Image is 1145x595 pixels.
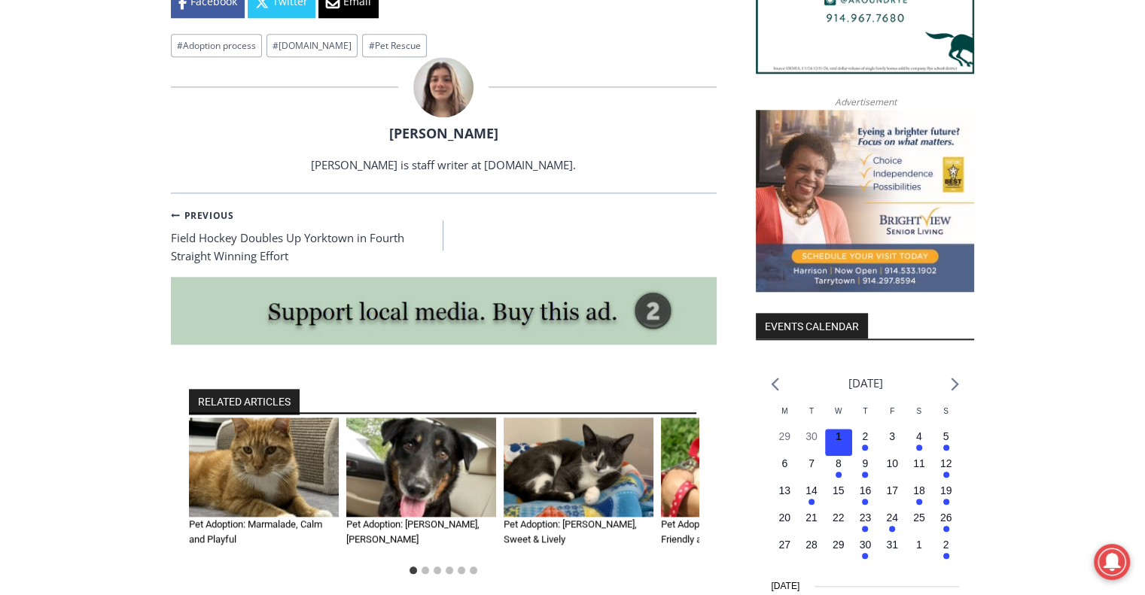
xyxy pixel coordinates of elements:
em: Has events [943,499,949,505]
time: 1 [916,539,922,551]
a: 2024 Pet Adoption - Marmalade the Cat [189,417,339,518]
span: M [781,407,787,415]
button: 11 [906,456,933,483]
span: F [890,407,894,415]
a: #[DOMAIN_NAME] [266,34,358,57]
div: Two by Two Animal Haven & The Nature Company: The Wild World of Animals [157,42,210,138]
button: Go to slide 2 [422,566,429,574]
time: 8 [836,457,842,469]
button: 18 Has events [906,483,933,510]
button: 2 Has events [933,537,960,564]
div: / [168,142,172,157]
div: Monday [771,405,798,429]
time: 16 [860,484,872,496]
div: Thursday [852,405,879,429]
div: Sunday [933,405,960,429]
div: "We would have speakers with experience in local journalism speak to us about their experiences a... [380,1,711,146]
em: Has events [836,472,842,478]
button: 3 [879,429,906,456]
button: 30 [798,429,825,456]
span: S [916,407,921,415]
time: 23 [860,512,872,524]
button: 9 Has events [852,456,879,483]
time: 14 [805,484,818,496]
img: MyRye.com pet adoption feature - 2022-06 Alex the dog [346,417,496,518]
em: Has events [943,526,949,532]
a: #Pet Rescue [362,34,426,57]
time: 18 [913,484,925,496]
time: 17 [886,484,898,496]
em: Has events [916,445,922,451]
div: 2 of 6 [346,417,496,558]
div: 3 of 6 [504,417,653,558]
time: 2 [943,539,949,551]
button: 4 Has events [906,429,933,456]
time: 15 [833,484,845,496]
a: Next month [951,377,959,391]
div: 4 of 6 [661,417,811,558]
button: Go to slide 3 [434,566,441,574]
time: 2 [862,430,868,442]
time: 19 [940,484,952,496]
img: support local media, buy this ad [171,277,717,345]
a: (PHOTO: Ziggy.) [504,417,653,518]
em: Has events [943,472,949,478]
span: W [835,407,842,415]
time: 30 [805,430,818,442]
img: (PHOTO: MyRye.com intern Amélie Coghlan, 2025. Contributed.) [413,57,474,117]
h2: Events Calendar [756,313,868,338]
button: 10 [879,456,906,483]
div: 6 [175,142,182,157]
time: 12 [940,457,952,469]
button: 15 [825,483,852,510]
a: Pet Adoption: [PERSON_NAME], Sweet & Lively [504,518,637,545]
h2: RELATED ARTICLES [189,389,300,414]
a: [PERSON_NAME] Read Sanctuary Fall Fest: [DATE] [1,150,218,187]
time: 29 [778,430,790,442]
button: 7 [798,456,825,483]
em: Has events [809,499,815,505]
span: # [177,39,183,52]
button: 30 Has events [852,537,879,564]
a: Pet Adoption: [PERSON_NAME], Friendly and Playful [661,518,794,545]
button: 17 [879,483,906,510]
time: 26 [940,512,952,524]
button: Go to slide 4 [446,566,453,574]
time: 28 [805,539,818,551]
span: T [809,407,814,415]
em: Has events [862,445,868,451]
time: 21 [805,512,818,524]
em: Has events [889,526,895,532]
li: [DATE] [848,373,882,393]
button: 14 Has events [798,483,825,510]
time: 6 [781,457,787,469]
button: 20 [771,510,798,537]
button: 29 [771,429,798,456]
button: 22 [825,510,852,537]
button: 16 Has events [852,483,879,510]
button: Go to slide 6 [470,566,477,574]
div: Tuesday [798,405,825,429]
button: 26 Has events [933,510,960,537]
a: Pet Adoption: Marmalade, Calm and Playful [189,518,322,545]
span: Intern @ [DOMAIN_NAME] [394,150,698,184]
em: Has events [862,499,868,505]
button: 29 [825,537,852,564]
time: 30 [860,539,872,551]
button: 31 [879,537,906,564]
button: 12 Has events [933,456,960,483]
ul: Select a slide to show [189,564,699,576]
span: S [943,407,949,415]
button: 28 [798,537,825,564]
button: 25 [906,510,933,537]
span: Advertisement [819,95,911,109]
time: 3 [889,430,895,442]
button: Go to slide 5 [458,566,465,574]
button: 24 Has events [879,510,906,537]
button: 8 Has events [825,456,852,483]
a: Intern @ [DOMAIN_NAME] [362,146,729,187]
button: 27 [771,537,798,564]
time: 10 [886,457,898,469]
a: [PERSON_NAME] [389,124,498,142]
em: Has events [943,553,949,559]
